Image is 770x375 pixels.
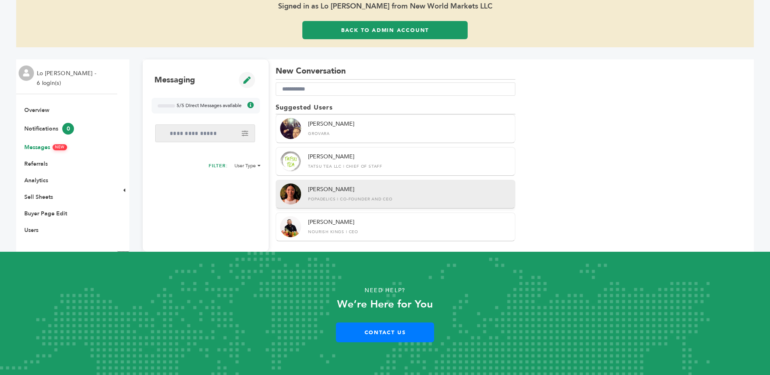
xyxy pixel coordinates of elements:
li: User Type [234,162,261,169]
div: [PERSON_NAME] [308,120,511,137]
a: Contact Us [336,322,434,342]
span: 0 [62,123,74,135]
div: [PERSON_NAME] [308,153,511,169]
a: Users [24,226,38,234]
strong: We’re Here for You [337,297,433,312]
a: Buyer Page Edit [24,210,67,217]
img: profile.png [19,65,34,81]
h1: New Conversation [276,66,515,80]
p: Need Help? [38,284,732,297]
div: Tatsu Tea LLC | Chief of Staff [308,164,511,169]
a: Notifications0 [24,125,74,133]
h2: Suggested Users [276,103,515,114]
span: NEW [52,144,67,150]
a: Sell Sheets [24,193,53,201]
a: Analytics [24,177,48,184]
a: MessagesNEW [24,143,67,151]
div: [PERSON_NAME] [308,218,511,235]
h2: FILTER: [209,162,228,171]
a: Referrals [24,160,48,168]
div: Grovara [308,131,511,137]
div: [PERSON_NAME] [308,185,511,202]
a: Overview [24,106,49,114]
div: Popadelics | Co-Founder and CEO [308,196,511,202]
div: Nourish Kings | CEO [308,229,511,235]
h1: Messaging [154,75,195,85]
input: Search messages [155,124,255,142]
span: 5/5 Direct Messages available [177,102,242,109]
a: Back to Admin Account [302,21,468,39]
li: Lo [PERSON_NAME] - 6 login(s) [37,69,98,88]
